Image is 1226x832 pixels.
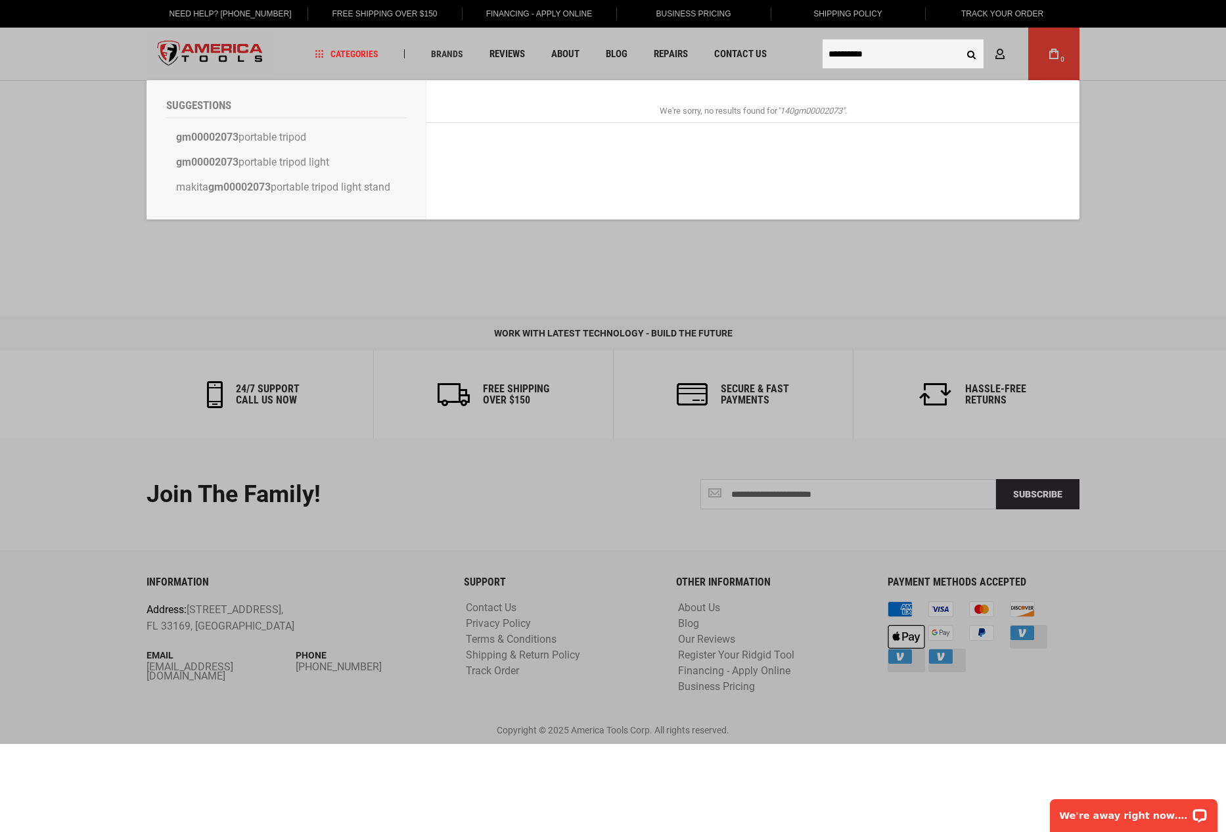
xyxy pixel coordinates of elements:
a: Categories [309,45,384,63]
span: Categories [315,49,378,58]
span: Brands [431,49,463,58]
iframe: LiveChat chat widget [1041,791,1226,832]
a: Brands [425,45,469,63]
button: Search [959,41,984,66]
